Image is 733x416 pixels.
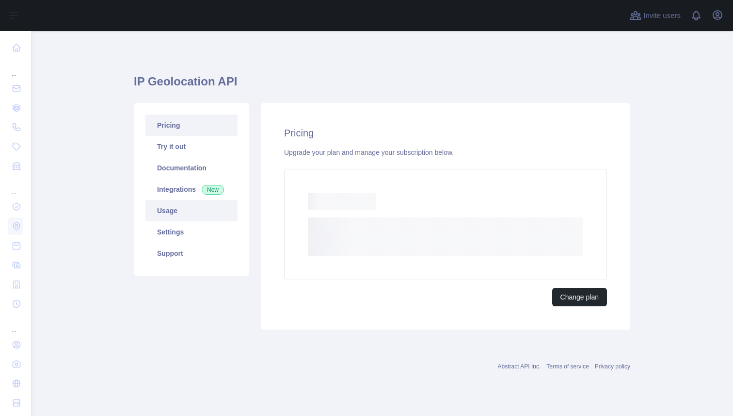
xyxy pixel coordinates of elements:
div: ... [8,315,23,334]
a: Settings [145,221,238,243]
button: Invite users [628,8,683,23]
a: Abstract API Inc. [498,363,541,370]
a: Pricing [145,115,238,136]
div: ... [8,58,23,78]
a: Try it out [145,136,238,157]
span: New [202,185,224,195]
button: Change plan [552,288,607,306]
h2: Pricing [284,126,607,140]
div: Upgrade your plan and manage your subscription below. [284,148,607,157]
span: Invite users [643,10,681,21]
div: ... [8,177,23,196]
a: Integrations New [145,179,238,200]
h1: IP Geolocation API [134,74,630,97]
a: Privacy policy [595,363,630,370]
a: Documentation [145,157,238,179]
a: Usage [145,200,238,221]
a: Terms of service [546,363,589,370]
a: Support [145,243,238,264]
